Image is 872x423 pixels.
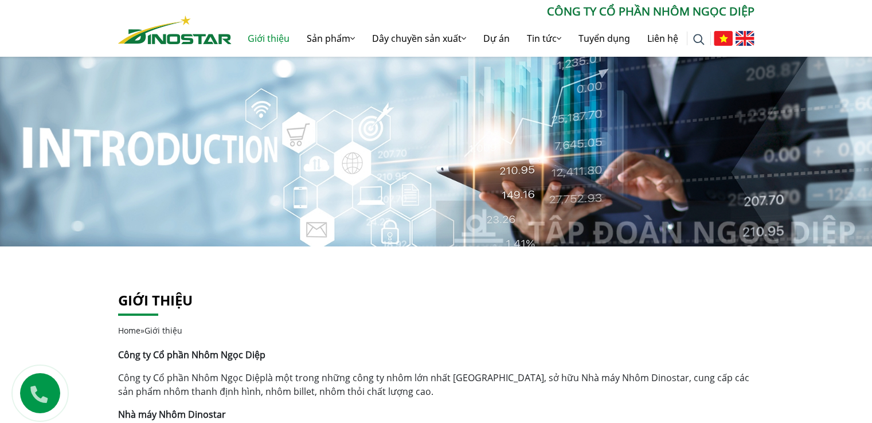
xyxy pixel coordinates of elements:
[118,325,140,336] a: Home
[518,20,570,57] a: Tin tức
[363,20,475,57] a: Dây chuyền sản xuất
[239,20,298,57] a: Giới thiệu
[118,348,265,361] strong: Công ty Cổ phần Nhôm Ngọc Diệp
[475,20,518,57] a: Dự án
[736,31,754,46] img: English
[298,20,363,57] a: Sản phẩm
[232,3,754,20] p: CÔNG TY CỔ PHẦN NHÔM NGỌC DIỆP
[118,325,182,336] span: »
[118,371,754,398] p: là một trong những công ty nhôm lớn nhất [GEOGRAPHIC_DATA], sở hữu Nhà máy Nhôm Dinostar, cung cấ...
[118,291,193,310] a: Giới thiệu
[118,408,226,421] strong: Nhà máy Nhôm Dinostar
[144,325,182,336] span: Giới thiệu
[693,34,705,45] img: search
[639,20,687,57] a: Liên hệ
[118,371,265,384] a: Công ty Cổ phần Nhôm Ngọc Diệp
[714,31,733,46] img: Tiếng Việt
[570,20,639,57] a: Tuyển dụng
[118,15,232,44] img: Nhôm Dinostar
